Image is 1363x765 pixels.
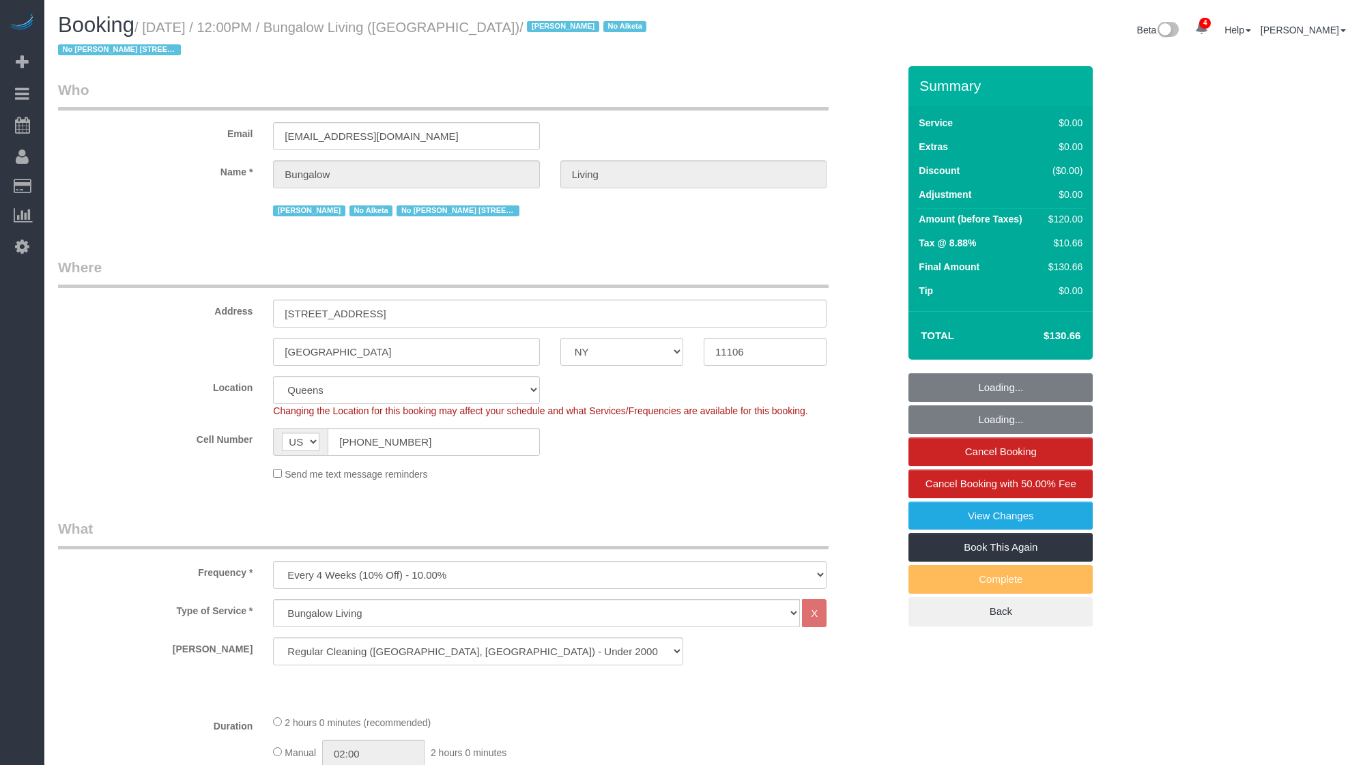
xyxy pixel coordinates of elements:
[908,533,1093,562] a: Book This Again
[1043,284,1082,298] div: $0.00
[1043,260,1082,274] div: $130.66
[285,717,431,728] span: 2 hours 0 minutes (recommended)
[48,160,263,179] label: Name *
[1199,18,1211,29] span: 4
[431,747,506,758] span: 2 hours 0 minutes
[1043,116,1082,130] div: $0.00
[908,597,1093,626] a: Back
[919,236,976,250] label: Tax @ 8.88%
[919,260,979,274] label: Final Amount
[919,284,933,298] label: Tip
[48,637,263,656] label: [PERSON_NAME]
[1137,25,1179,35] a: Beta
[58,44,181,55] span: No [PERSON_NAME] [STREET_ADDRESS]
[285,747,316,758] span: Manual
[397,205,519,216] span: No [PERSON_NAME] [STREET_ADDRESS]
[273,160,539,188] input: First Name
[48,122,263,141] label: Email
[1043,164,1082,177] div: ($0.00)
[58,13,134,37] span: Booking
[58,80,829,111] legend: Who
[908,470,1093,498] a: Cancel Booking with 50.00% Fee
[560,160,827,188] input: Last Name
[1043,140,1082,154] div: $0.00
[58,257,829,288] legend: Where
[273,338,539,366] input: City
[285,469,427,480] span: Send me text message reminders
[704,338,827,366] input: Zip Code
[603,21,647,32] span: No Alketa
[273,122,539,150] input: Email
[48,715,263,733] label: Duration
[48,300,263,318] label: Address
[527,21,599,32] span: [PERSON_NAME]
[919,140,948,154] label: Extras
[1043,212,1082,226] div: $120.00
[919,212,1022,226] label: Amount (before Taxes)
[1043,236,1082,250] div: $10.66
[919,78,1086,93] h3: Summary
[58,519,829,549] legend: What
[908,437,1093,466] a: Cancel Booking
[48,561,263,579] label: Frequency *
[926,478,1076,489] span: Cancel Booking with 50.00% Fee
[48,599,263,618] label: Type of Service *
[908,502,1093,530] a: View Changes
[58,20,650,58] small: / [DATE] / 12:00PM / Bungalow Living ([GEOGRAPHIC_DATA])
[328,428,539,456] input: Cell Number
[1156,22,1179,40] img: New interface
[919,164,960,177] label: Discount
[921,330,954,341] strong: Total
[273,205,345,216] span: [PERSON_NAME]
[273,405,807,416] span: Changing the Location for this booking may affect your schedule and what Services/Frequencies are...
[1188,14,1215,44] a: 4
[1261,25,1346,35] a: [PERSON_NAME]
[1003,330,1080,342] h4: $130.66
[349,205,393,216] span: No Alketa
[919,116,953,130] label: Service
[8,14,35,33] img: Automaid Logo
[1043,188,1082,201] div: $0.00
[48,376,263,394] label: Location
[1224,25,1251,35] a: Help
[48,428,263,446] label: Cell Number
[919,188,971,201] label: Adjustment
